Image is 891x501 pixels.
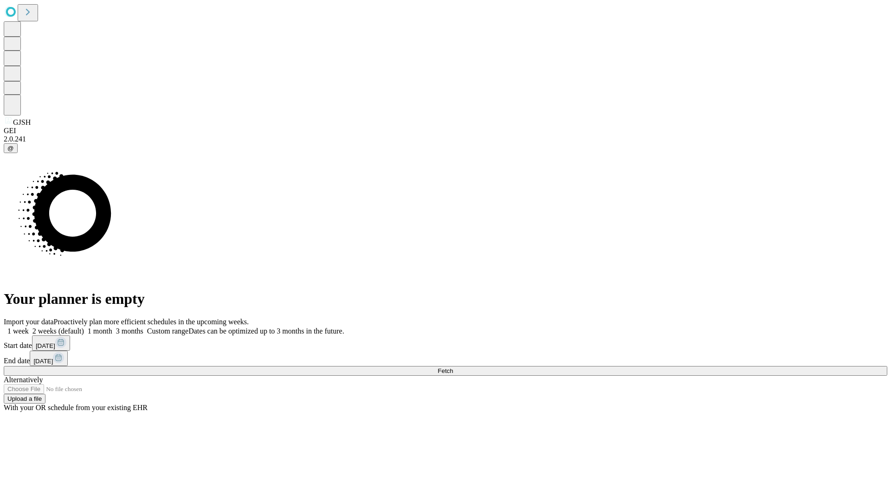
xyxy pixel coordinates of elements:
span: 1 month [88,327,112,335]
button: [DATE] [32,335,70,351]
button: @ [4,143,18,153]
button: Upload a file [4,394,45,404]
span: Fetch [438,367,453,374]
button: Fetch [4,366,887,376]
div: Start date [4,335,887,351]
span: [DATE] [36,342,55,349]
span: Import your data [4,318,54,326]
div: GEI [4,127,887,135]
span: 2 weeks (default) [32,327,84,335]
span: Alternatively [4,376,43,384]
button: [DATE] [30,351,68,366]
span: [DATE] [33,358,53,365]
div: 2.0.241 [4,135,887,143]
span: Proactively plan more efficient schedules in the upcoming weeks. [54,318,249,326]
span: GJSH [13,118,31,126]
h1: Your planner is empty [4,290,887,308]
span: 1 week [7,327,29,335]
div: End date [4,351,887,366]
span: @ [7,145,14,152]
span: With your OR schedule from your existing EHR [4,404,148,411]
span: Custom range [147,327,188,335]
span: 3 months [116,327,143,335]
span: Dates can be optimized up to 3 months in the future. [188,327,344,335]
